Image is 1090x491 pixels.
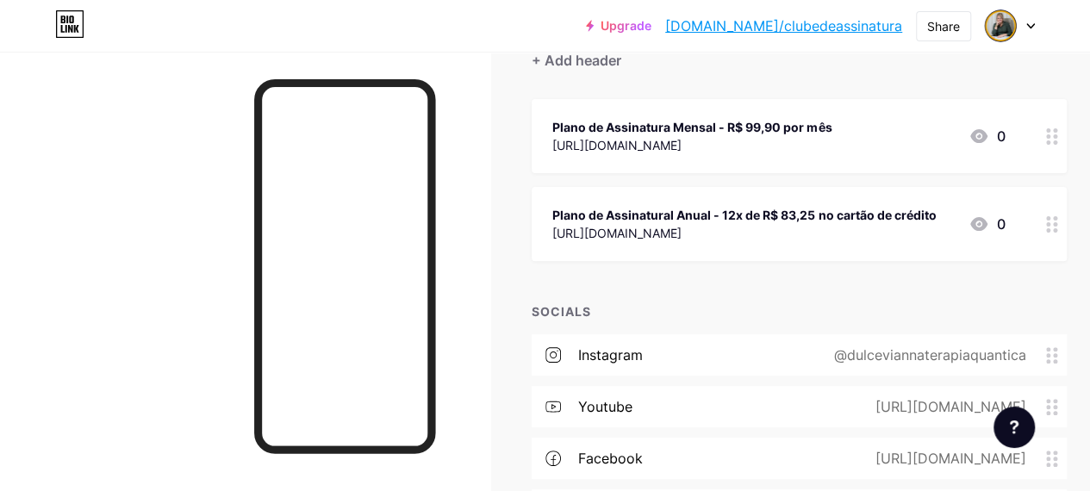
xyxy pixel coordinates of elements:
div: Share [927,17,960,35]
div: [URL][DOMAIN_NAME] [552,136,832,154]
div: youtube [578,396,632,417]
a: Upgrade [586,19,651,33]
div: SOCIALS [532,302,1067,320]
div: Plano de Assinatural Anual - 12x de R$ 83,25 no cartão de crédito [552,206,936,224]
div: Plano de Assinatura Mensal - R$ 99,90 por mês [552,118,832,136]
a: [DOMAIN_NAME]/clubedeassinatura [665,16,902,36]
div: @dulceviannaterapiaquantica [806,345,1046,365]
div: [URL][DOMAIN_NAME] [847,396,1046,417]
img: clubedeassinatura [984,9,1017,42]
div: instagram [578,345,643,365]
div: 0 [969,126,1005,146]
div: 0 [969,214,1005,234]
div: facebook [578,448,643,469]
div: [URL][DOMAIN_NAME] [847,448,1046,469]
div: [URL][DOMAIN_NAME] [552,224,936,242]
div: + Add header [532,50,621,71]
